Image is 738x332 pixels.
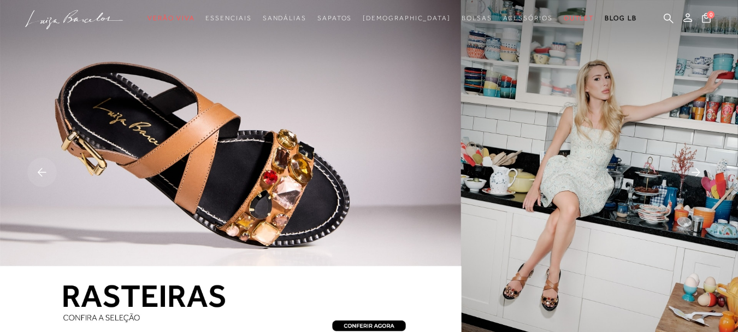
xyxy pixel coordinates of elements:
a: noSubCategoriesText [503,8,553,28]
span: Bolsas [462,14,492,22]
a: noSubCategoriesText [263,8,306,28]
span: Verão Viva [147,14,194,22]
span: Sandálias [263,14,306,22]
span: BLOG LB [605,14,636,22]
span: Acessórios [503,14,553,22]
a: noSubCategoriesText [564,8,594,28]
button: 0 [699,12,714,27]
a: noSubCategoriesText [317,8,352,28]
span: 0 [707,11,715,19]
span: Outlet [564,14,594,22]
a: noSubCategoriesText [147,8,194,28]
a: BLOG LB [605,8,636,28]
span: [DEMOGRAPHIC_DATA] [363,14,451,22]
a: noSubCategoriesText [205,8,251,28]
a: noSubCategoriesText [363,8,451,28]
a: noSubCategoriesText [462,8,492,28]
span: Essenciais [205,14,251,22]
span: Sapatos [317,14,352,22]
